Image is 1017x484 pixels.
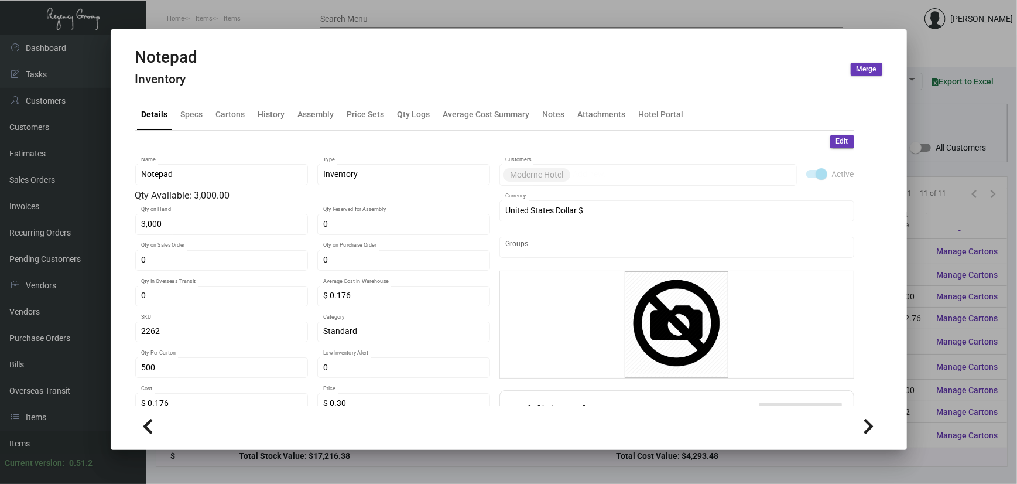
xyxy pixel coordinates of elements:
span: Merge [857,64,876,74]
div: Current version: [5,457,64,469]
div: 0.51.2 [69,457,93,469]
button: Add Additional Fee [759,403,842,424]
div: Average Cost Summary [443,108,530,120]
div: Specs [181,108,203,120]
div: Price Sets [347,108,385,120]
div: Notes [543,108,565,120]
button: Edit [830,135,854,148]
div: History [258,108,285,120]
input: Add new.. [573,170,790,179]
div: Hotel Portal [639,108,684,120]
div: Cartons [216,108,245,120]
h2: Additional Fees [512,403,625,424]
mat-chip: Moderne Hotel [503,168,570,182]
input: Add new.. [505,243,848,252]
h4: Inventory [135,72,198,87]
div: Qty Available: 3,000.00 [135,189,490,203]
h2: Notepad [135,47,198,67]
div: Details [142,108,168,120]
div: Qty Logs [398,108,430,120]
div: Attachments [578,108,626,120]
button: Merge [851,63,882,76]
span: Active [832,167,854,181]
span: Edit [836,137,848,146]
div: Assembly [298,108,334,120]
